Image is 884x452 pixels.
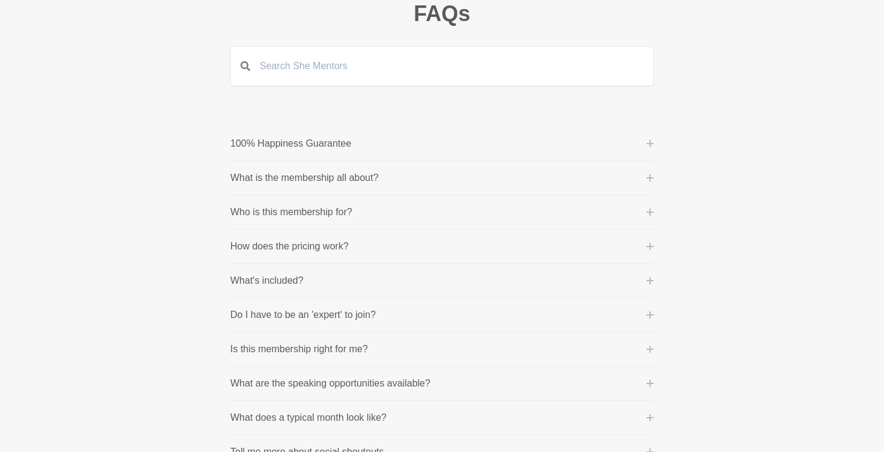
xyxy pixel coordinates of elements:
p: What are the speaking opportunities available? [230,376,431,391]
input: Search She Mentors [250,47,653,85]
p: Is this membership right for me? [230,342,368,356]
button: What are the speaking opportunities available? [230,376,654,391]
p: What is the membership all about? [230,171,378,185]
button: How does the pricing work? [230,239,654,254]
button: Is this membership right for me? [230,342,654,356]
button: Who is this membership for? [230,205,654,219]
p: What's included? [230,273,303,288]
button: What's included? [230,273,654,288]
p: How does the pricing work? [230,239,349,254]
p: What does a typical month look like? [230,411,387,425]
p: Do I have to be an 'expert' to join? [230,308,376,322]
p: 100% Happiness Guarantee [230,136,351,151]
button: Do I have to be an 'expert' to join? [230,308,654,322]
p: Who is this membership for? [230,205,352,219]
button: 100% Happiness Guarantee [230,136,654,151]
button: What does a typical month look like? [230,411,654,425]
button: What is the membership all about? [230,171,654,185]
